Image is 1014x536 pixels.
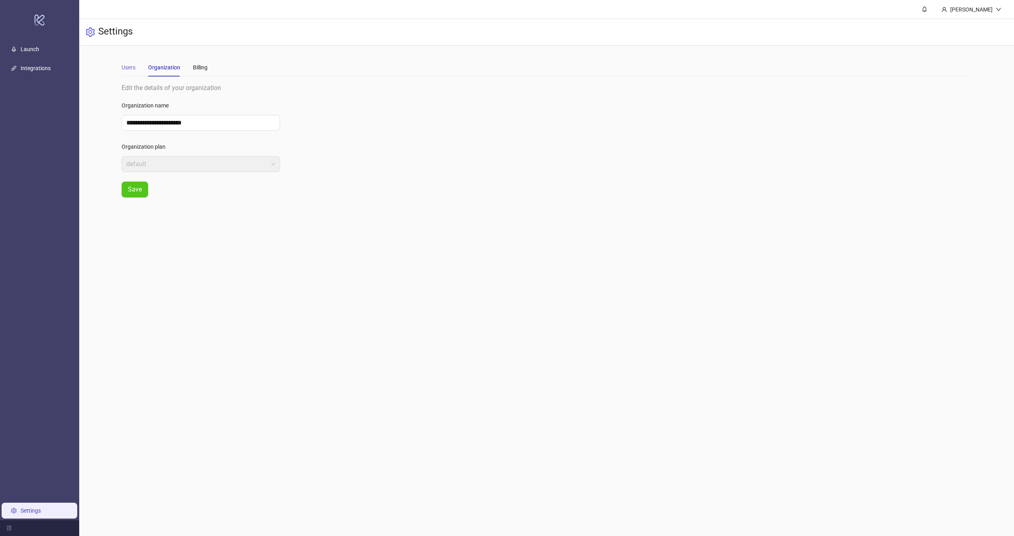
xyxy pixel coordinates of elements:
[128,186,142,193] span: Save
[122,115,280,131] input: Organization name
[193,63,208,72] div: Billing
[148,63,180,72] div: Organization
[98,25,133,39] h3: Settings
[996,7,1001,12] span: down
[922,6,927,12] span: bell
[122,140,171,153] label: Organization plan
[21,46,39,52] a: Launch
[947,5,996,14] div: [PERSON_NAME]
[126,157,275,172] span: default
[122,182,148,197] button: Save
[21,507,41,514] a: Settings
[21,65,51,71] a: Integrations
[122,99,174,112] label: Organization name
[122,63,135,72] div: Users
[6,525,12,531] span: menu-fold
[122,83,972,93] div: Edit the details of your organization
[86,27,95,37] span: setting
[942,7,947,12] span: user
